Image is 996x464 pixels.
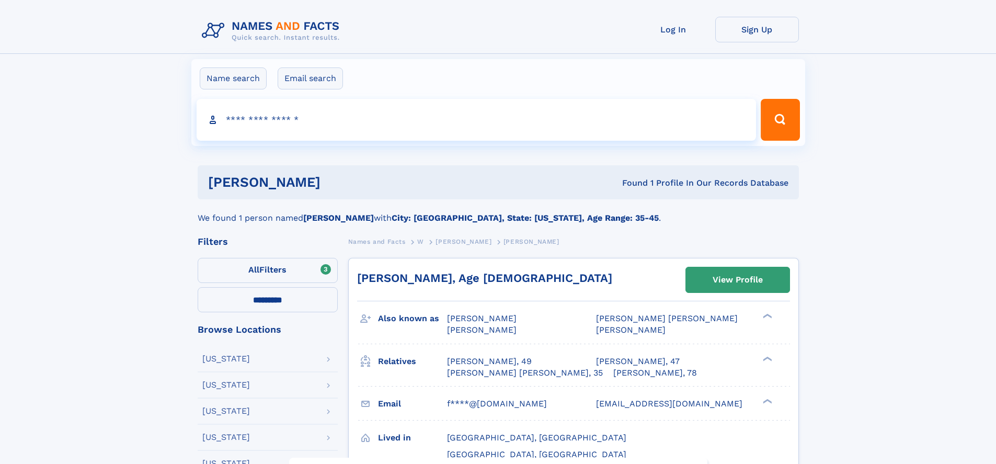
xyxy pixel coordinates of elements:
[447,356,532,367] a: [PERSON_NAME], 49
[596,313,738,323] span: [PERSON_NAME] [PERSON_NAME]
[202,355,250,363] div: [US_STATE]
[303,213,374,223] b: [PERSON_NAME]
[503,238,559,245] span: [PERSON_NAME]
[202,407,250,415] div: [US_STATE]
[596,325,666,335] span: [PERSON_NAME]
[378,310,447,327] h3: Also known as
[378,395,447,413] h3: Email
[760,355,773,362] div: ❯
[447,449,626,459] span: [GEOGRAPHIC_DATA], [GEOGRAPHIC_DATA]
[198,199,799,224] div: We found 1 person named with .
[613,367,697,379] a: [PERSON_NAME], 78
[760,398,773,404] div: ❯
[447,313,517,323] span: [PERSON_NAME]
[278,67,343,89] label: Email search
[686,267,789,292] a: View Profile
[632,17,715,42] a: Log In
[357,271,612,285] a: [PERSON_NAME], Age [DEMOGRAPHIC_DATA]
[417,235,424,248] a: W
[198,17,348,45] img: Logo Names and Facts
[198,258,338,283] label: Filters
[447,433,626,443] span: [GEOGRAPHIC_DATA], [GEOGRAPHIC_DATA]
[198,237,338,246] div: Filters
[202,433,250,442] div: [US_STATE]
[378,429,447,447] h3: Lived in
[436,238,491,245] span: [PERSON_NAME]
[417,238,424,245] span: W
[392,213,659,223] b: City: [GEOGRAPHIC_DATA], State: [US_STATE], Age Range: 35-45
[198,325,338,334] div: Browse Locations
[471,177,788,189] div: Found 1 Profile In Our Records Database
[200,67,267,89] label: Name search
[248,265,259,275] span: All
[447,325,517,335] span: [PERSON_NAME]
[715,17,799,42] a: Sign Up
[447,367,603,379] a: [PERSON_NAME] [PERSON_NAME], 35
[760,313,773,320] div: ❯
[202,381,250,389] div: [US_STATE]
[348,235,406,248] a: Names and Facts
[713,268,763,292] div: View Profile
[197,99,757,141] input: search input
[378,353,447,370] h3: Relatives
[436,235,491,248] a: [PERSON_NAME]
[596,399,742,409] span: [EMAIL_ADDRESS][DOMAIN_NAME]
[761,99,799,141] button: Search Button
[208,176,472,189] h1: [PERSON_NAME]
[596,356,680,367] a: [PERSON_NAME], 47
